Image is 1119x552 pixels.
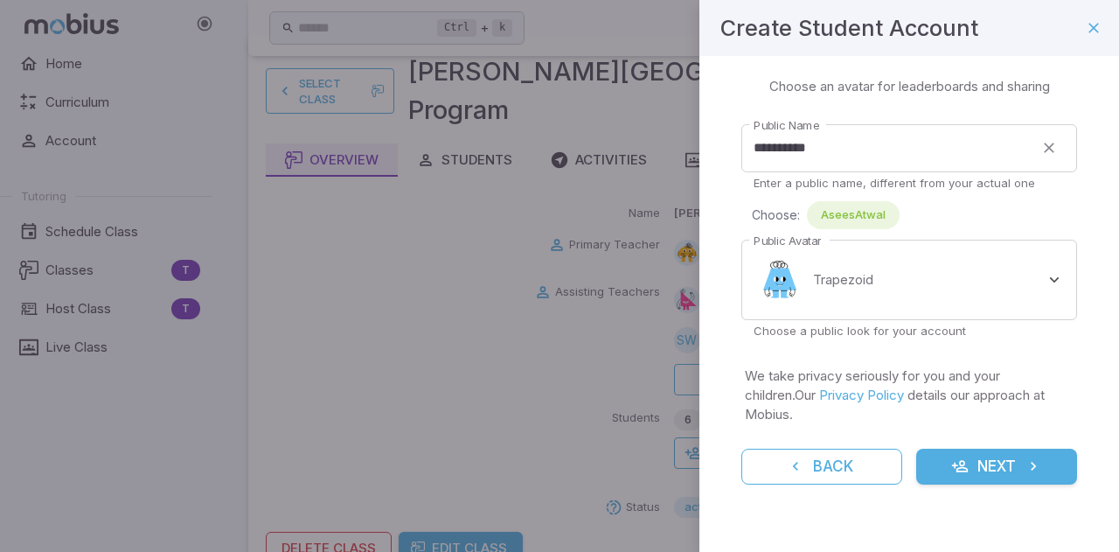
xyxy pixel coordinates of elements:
p: Choose a public look for your account [754,323,1065,339]
button: clear [1033,132,1065,164]
button: Next [916,449,1077,486]
div: AseesAtwal [807,201,900,229]
span: AseesAtwal [807,206,900,224]
img: trapezoid.svg [754,254,806,306]
p: Choose an avatar for leaderboards and sharing [769,77,1050,96]
a: Privacy Policy [819,387,904,403]
button: Back [741,449,902,486]
p: Trapezoid [813,270,873,290]
label: Public Name [754,117,819,134]
p: We take privacy seriously for you and your children. Our details our approach at Mobius. [745,367,1074,424]
p: Enter a public name, different from your actual one [754,175,1065,191]
h4: Create Student Account [720,10,978,45]
label: Public Avatar [754,233,821,249]
div: Choose: [752,201,1077,229]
